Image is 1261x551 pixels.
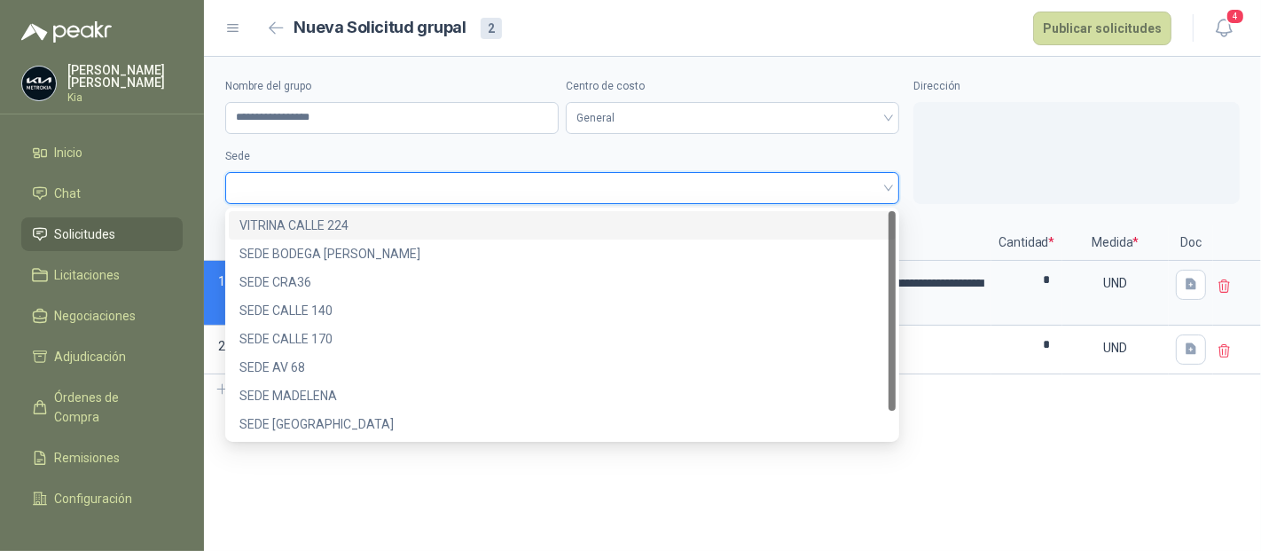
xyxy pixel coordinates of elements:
[21,21,112,43] img: Logo peakr
[55,489,133,508] span: Configuración
[1064,327,1167,368] div: UND
[21,177,183,210] a: Chat
[55,184,82,203] span: Chat
[21,136,183,169] a: Inicio
[229,240,896,268] div: SEDE BODEGA COTA
[21,441,183,475] a: Remisiones
[55,448,121,468] span: Remisiones
[204,326,239,374] p: 2
[239,301,885,320] div: SEDE CALLE 140
[239,358,885,377] div: SEDE AV 68
[21,482,183,516] a: Configuración
[239,272,885,292] div: SEDE CRA36
[21,381,183,434] a: Órdenes de Compra
[913,78,1240,95] label: Dirección
[239,216,885,235] div: VITRINA CALLE 224
[21,299,183,333] a: Negociaciones
[22,67,56,100] img: Company Logo
[239,386,885,405] div: SEDE MADELENA
[1064,263,1167,303] div: UND
[229,268,896,296] div: SEDE CRA36
[1033,12,1171,45] button: Publicar solicitudes
[294,15,466,41] h2: Nueva Solicitud grupal
[21,217,183,251] a: Solicitudes
[204,261,239,326] p: 1
[55,347,127,366] span: Adjudicación
[55,224,116,244] span: Solicitudes
[229,211,896,240] div: VITRINA CALLE 224
[239,244,885,264] div: SEDE BODEGA [PERSON_NAME]
[55,388,166,427] span: Órdenes de Compra
[1169,225,1213,261] p: Doc
[225,78,559,95] label: Nombre del grupo
[225,148,899,165] label: Sede
[229,410,896,438] div: SEDE VILLAVICENCIO
[239,414,885,434] div: SEDE [GEOGRAPHIC_DATA]
[239,329,885,349] div: SEDE CALLE 170
[229,382,896,410] div: SEDE MADELENA
[55,306,137,326] span: Negociaciones
[229,353,896,382] div: SEDE AV 68
[55,143,83,162] span: Inicio
[1226,8,1245,25] span: 4
[1208,12,1240,44] button: 4
[21,258,183,292] a: Licitaciones
[481,18,502,39] div: 2
[67,92,183,103] p: Kia
[229,325,896,353] div: SEDE CALLE 170
[576,105,889,131] span: General
[566,78,899,95] label: Centro de costo
[229,296,896,325] div: SEDE CALLE 140
[991,225,1062,261] p: Cantidad
[204,374,313,405] button: Añadir ítem
[21,340,183,374] a: Adjudicación
[67,64,183,89] p: [PERSON_NAME] [PERSON_NAME]
[1062,225,1169,261] p: Medida
[55,265,121,285] span: Licitaciones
